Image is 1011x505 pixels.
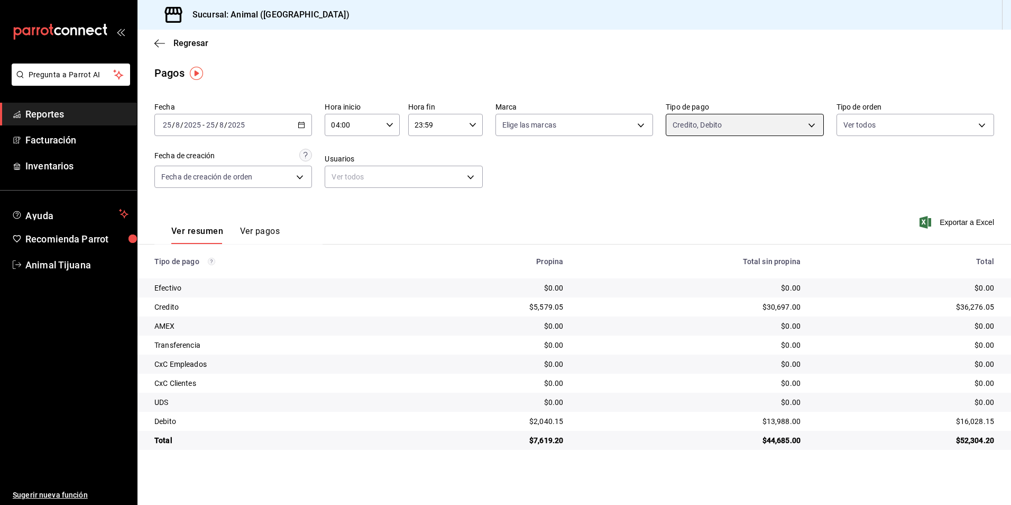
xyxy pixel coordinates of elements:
label: Hora inicio [325,103,399,111]
div: $0.00 [419,359,563,369]
div: $30,697.00 [580,302,801,312]
input: -- [206,121,215,129]
div: $0.00 [817,321,994,331]
label: Tipo de pago [666,103,823,111]
span: Ayuda [25,208,115,220]
input: ---- [183,121,201,129]
div: AMEX [154,321,402,331]
span: Sugerir nueva función [13,490,128,501]
span: Fecha de creación de orden [161,172,252,182]
span: Credito, Debito [673,120,722,130]
input: -- [175,121,180,129]
span: Reportes [25,107,128,121]
div: Total sin propina [580,257,801,266]
span: Facturación [25,133,128,147]
div: Tipo de pago [154,257,402,266]
div: $0.00 [580,359,801,369]
div: $0.00 [580,378,801,389]
div: $52,304.20 [817,435,994,446]
div: CxC Clientes [154,378,402,389]
div: $0.00 [817,359,994,369]
div: $16,028.15 [817,416,994,427]
span: Ver todos [843,120,876,130]
div: $0.00 [580,397,801,408]
span: - [203,121,205,129]
button: Pregunta a Parrot AI [12,64,130,86]
span: Inventarios [25,159,128,173]
button: Exportar a Excel [922,216,994,229]
span: Elige las marcas [502,120,556,130]
input: ---- [227,121,245,129]
input: -- [162,121,172,129]
div: $0.00 [580,283,801,293]
label: Fecha [154,103,312,111]
div: $5,579.05 [419,302,563,312]
div: $0.00 [419,397,563,408]
div: Ver todos [325,166,482,188]
span: Pregunta a Parrot AI [29,69,114,80]
div: $0.00 [419,378,563,389]
input: -- [219,121,224,129]
div: $0.00 [817,340,994,350]
div: $0.00 [419,321,563,331]
label: Hora fin [408,103,483,111]
span: / [224,121,227,129]
div: $7,619.20 [419,435,563,446]
svg: Los pagos realizados con Pay y otras terminales son montos brutos. [208,258,215,265]
div: navigation tabs [171,226,280,244]
button: open_drawer_menu [116,28,125,36]
label: Marca [495,103,653,111]
span: Recomienda Parrot [25,232,128,246]
button: Regresar [154,38,208,48]
div: Debito [154,416,402,427]
div: $2,040.15 [419,416,563,427]
div: $0.00 [817,397,994,408]
div: $0.00 [419,340,563,350]
span: / [180,121,183,129]
button: Ver pagos [240,226,280,244]
h3: Sucursal: Animal ([GEOGRAPHIC_DATA]) [184,8,350,21]
div: $0.00 [580,340,801,350]
div: $0.00 [580,321,801,331]
span: / [172,121,175,129]
div: CxC Empleados [154,359,402,369]
button: Ver resumen [171,226,223,244]
label: Usuarios [325,155,482,163]
div: UDS [154,397,402,408]
div: $13,988.00 [580,416,801,427]
div: Total [817,257,994,266]
a: Pregunta a Parrot AI [7,77,130,88]
div: Fecha de creación [154,150,215,161]
div: Propina [419,257,563,266]
div: $36,276.05 [817,302,994,312]
div: $0.00 [419,283,563,293]
span: / [215,121,218,129]
div: $0.00 [817,283,994,293]
div: Transferencia [154,340,402,350]
div: Credito [154,302,402,312]
div: Efectivo [154,283,402,293]
div: $0.00 [817,378,994,389]
img: Tooltip marker [190,67,203,80]
div: Pagos [154,65,185,81]
span: Animal Tijuana [25,258,128,272]
span: Regresar [173,38,208,48]
label: Tipo de orden [837,103,994,111]
div: Total [154,435,402,446]
div: $44,685.00 [580,435,801,446]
